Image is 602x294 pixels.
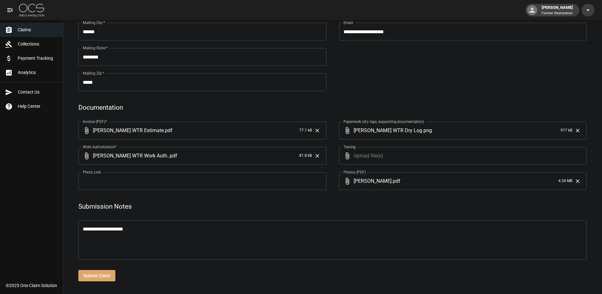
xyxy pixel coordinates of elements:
span: . pdf [392,177,400,185]
label: Invoice (PDF)* [83,119,107,124]
label: Email [344,20,353,25]
span: 77.1 kB [299,127,312,134]
label: Work Authorization* [83,144,117,150]
span: Contact Us [18,89,58,95]
label: Photos (PDF) [344,169,366,175]
span: 4.34 MB [558,178,572,184]
span: Claims [18,27,58,33]
span: Upload file(s) [354,147,570,165]
button: Clear [313,126,322,135]
span: 81.8 kB [299,153,312,159]
label: Mailing State [83,45,107,51]
label: Mailing Zip [83,70,104,76]
label: Testing [344,144,356,150]
button: Submit Claim [78,270,115,282]
button: Clear [573,126,582,135]
span: 917 kB [561,127,572,134]
label: Photo Link [83,169,101,175]
img: ocs-logo-white-transparent.png [19,4,44,16]
span: . pdf [168,152,177,159]
span: Payment Tracking [18,55,58,62]
span: . png [422,127,432,134]
div: © 2025 One Claim Solution [6,282,57,289]
span: Help Center [18,103,58,110]
span: [PERSON_NAME] [354,177,392,185]
span: Analytics [18,69,58,76]
label: Paperwork (dry logs, supporting documentation) [344,119,424,124]
span: [PERSON_NAME] WTR Estimate [93,127,164,134]
button: Clear [313,151,322,161]
div: [PERSON_NAME] [539,4,575,16]
p: Forever Restoration [542,11,573,16]
span: [PERSON_NAME] WTR Dry Log [354,127,422,134]
span: [PERSON_NAME] WTR Work Auth. [93,152,168,159]
button: Clear [573,176,582,186]
span: Collections [18,41,58,47]
label: Mailing City [83,20,105,25]
span: . pdf [164,127,173,134]
button: open drawer [4,4,16,16]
